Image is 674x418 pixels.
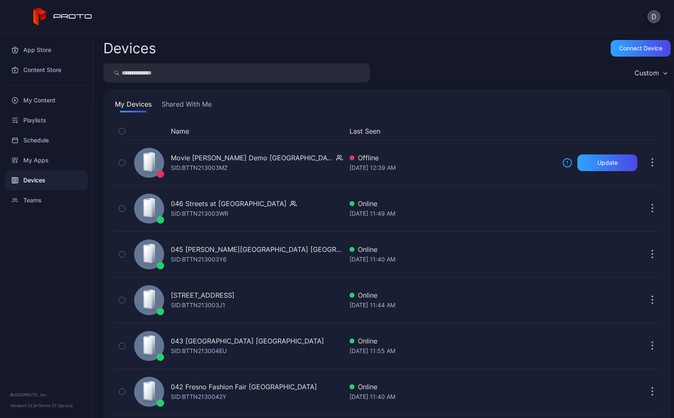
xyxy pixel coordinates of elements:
[171,336,324,346] div: 043 [GEOGRAPHIC_DATA] [GEOGRAPHIC_DATA]
[611,40,671,57] button: Connect device
[10,391,83,398] div: © 2025 PROTO, Inc.
[113,99,153,112] button: My Devices
[5,170,88,190] a: Devices
[349,382,556,392] div: Online
[5,90,88,110] a: My Content
[160,99,213,112] button: Shared With Me
[349,244,556,254] div: Online
[171,244,343,254] div: 045 [PERSON_NAME][GEOGRAPHIC_DATA] [GEOGRAPHIC_DATA]
[171,209,228,219] div: SID: BTTN213003WR
[171,392,226,402] div: SID: BTTN2130042Y
[349,392,556,402] div: [DATE] 11:40 AM
[171,199,287,209] div: 046 Streets at [GEOGRAPHIC_DATA]
[349,254,556,264] div: [DATE] 11:40 AM
[349,199,556,209] div: Online
[644,126,661,136] div: Options
[171,382,317,392] div: 042 Fresno Fashion Fair [GEOGRAPHIC_DATA]
[171,254,227,264] div: SID: BTTN213003Y6
[349,163,556,173] div: [DATE] 12:39 AM
[349,153,556,163] div: Offline
[171,126,189,136] button: Name
[619,45,662,52] div: Connect device
[559,126,634,136] div: Update Device
[171,346,227,356] div: SID: BTTN213004EU
[577,154,637,171] button: Update
[5,110,88,130] a: Playlists
[5,40,88,60] a: App Store
[349,290,556,300] div: Online
[349,126,552,136] button: Last Seen
[349,209,556,219] div: [DATE] 11:49 AM
[349,336,556,346] div: Online
[630,63,671,82] button: Custom
[171,153,333,163] div: Movie [PERSON_NAME] Demo [GEOGRAPHIC_DATA]
[647,10,661,23] button: D
[103,41,156,56] h2: Devices
[349,300,556,310] div: [DATE] 11:44 AM
[5,190,88,210] a: Teams
[349,346,556,356] div: [DATE] 11:55 AM
[171,163,228,173] div: SID: BTTN213003MZ
[38,403,73,408] a: Terms Of Service
[10,403,38,408] span: Version 1.13.0 •
[5,60,88,80] a: Content Store
[171,290,235,300] div: [STREET_ADDRESS]
[5,150,88,170] a: My Apps
[5,130,88,150] a: Schedule
[597,159,618,166] div: Update
[171,300,225,310] div: SID: BTTN213003J1
[634,69,659,77] div: Custom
